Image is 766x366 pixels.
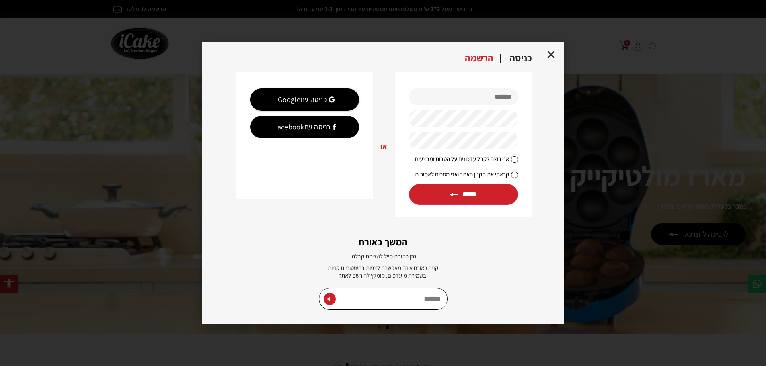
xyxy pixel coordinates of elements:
b: Facebook [274,122,304,131]
label: אני רוצה לקבל עדכונים על הטבות ומבצעים [415,156,511,162]
h2: המשך כאורח [226,237,540,247]
b: Google [278,95,300,104]
label: קראתי את תקנון האתר ואני מסכים לאמור בו [415,171,511,177]
p: קניה כאורח אינה מאפשרת לצפות בהיסטוריית קניות ובשמירת מועדפים, מומלץ להירשם לאתר [323,264,444,280]
div: כניסה עם [255,88,349,111]
a: Continue with <b>Google</b> [250,88,359,111]
div: הרשמה [457,53,501,64]
p: הזן כתובת מייל לשליחת קבלה. [226,252,540,260]
a: Continue with <b>Facebook</b> [250,116,359,138]
b: או [380,142,387,151]
a: Close [546,50,556,60]
div: כניסה [501,53,540,64]
div: כניסה עם [255,116,349,138]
